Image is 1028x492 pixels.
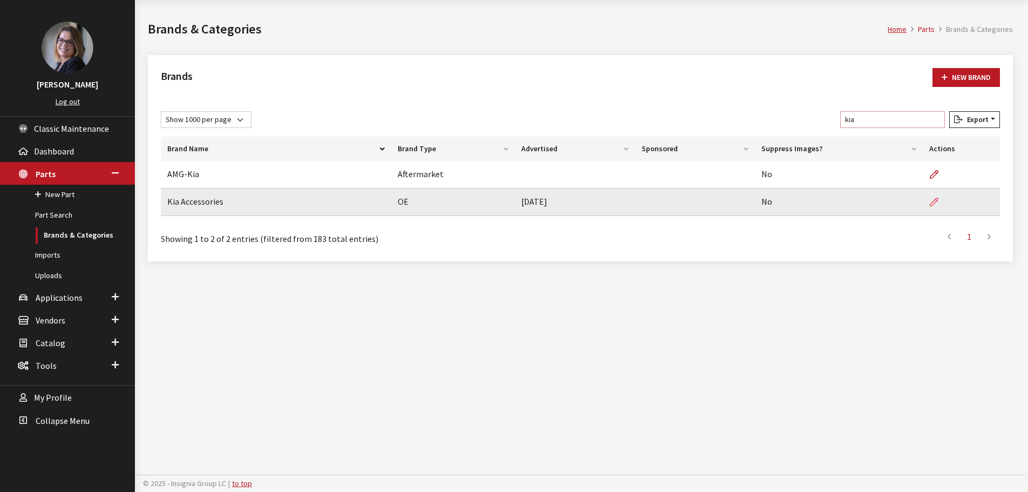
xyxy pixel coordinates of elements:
a: New Brand [932,68,1000,87]
td: AMG-Kia [161,161,391,188]
a: Edit Brand [929,188,948,215]
h3: [PERSON_NAME] [11,78,124,91]
h2: Brands [159,68,195,84]
th: Advertised: activate to sort column ascending [515,137,635,161]
img: Kim Callahan Collins [42,22,93,73]
span: Aftermarket [398,169,444,179]
th: Brand Type: activate to sort column ascending [391,137,515,161]
li: Parts [907,24,935,35]
span: Parts [36,169,56,179]
span: Catalog [36,338,65,348]
span: Classic Maintenance [34,123,109,134]
td: Kia Accessories [161,188,391,216]
a: Home [888,24,907,34]
h1: Brands & Categories [148,19,888,39]
span: | [228,478,230,488]
span: Tools [36,360,57,371]
div: Showing 1 to 2 of 2 entries (filtered from 183 total entries) [161,225,503,245]
span: No [761,196,772,207]
span: Collapse Menu [36,415,90,426]
input: Filter table results [840,111,945,128]
a: to top [232,478,252,488]
span: Export [963,114,989,124]
span: Applications [36,292,83,303]
a: 1 [959,226,979,247]
td: [DATE] [515,188,635,216]
th: Brand Name: activate to sort column descending [161,137,391,161]
button: Export [949,111,1000,128]
th: Sponsored: activate to sort column ascending [635,137,755,161]
span: My Profile [34,393,72,403]
span: OE [398,196,409,207]
a: Log out [56,97,80,106]
th: Suppress Images?: activate to sort column ascending [755,137,923,161]
span: Dashboard [34,146,74,157]
span: No [761,169,772,179]
th: Actions [923,137,1000,161]
span: © 2025 - Insignia Group LC [143,478,226,488]
a: Edit Brand [929,161,948,188]
li: Brands & Categories [935,24,1013,35]
span: Vendors [36,315,65,326]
